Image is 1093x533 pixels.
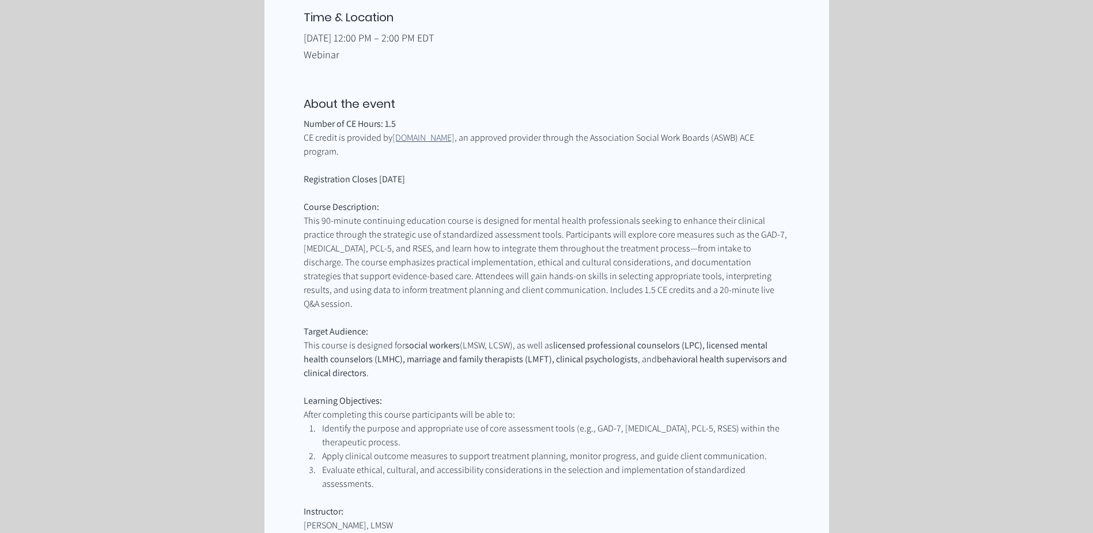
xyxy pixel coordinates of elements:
span: , and [638,353,657,365]
span: Apply clinical outcome measures to support treatment planning, monitor progress, and guide client... [322,450,767,462]
span: Course Description: [304,201,379,213]
p: Webinar [304,47,789,62]
span: [PERSON_NAME], LMSW [304,519,393,531]
span: Target Audience: [304,325,368,337]
h2: Time & Location [304,10,789,25]
span: This 90-minute continuing education course is designed for mental health professionals seeking to... [304,215,789,310]
span: Number of CE Hours: 1.5 [304,118,396,130]
span: CE credit is provided by [304,132,392,144]
span: After completing this course participants will be able to: [304,408,515,421]
span: social workers [405,339,460,351]
a: [DOMAIN_NAME] [392,132,455,144]
span: , an approved provider through the Association Social Work Boards (ASWB) ACE program. [304,132,756,157]
span: Learning Objectives: [304,395,382,407]
span: . [366,367,369,379]
span: This course is designed for [304,339,405,351]
h2: About the event [304,96,789,111]
p: [DATE] 12:00 PM – 2:00 PM EDT [304,31,789,45]
span: Registration Closes [DATE] [304,173,405,185]
span: Evaluate ethical, cultural, and accessibility considerations in the selection and implementation ... [322,464,747,490]
span: (LMSW, LCSW), as well as [460,339,553,351]
span: Identify the purpose and appropriate use of core assessment tools (e.g., GAD-7, [MEDICAL_DATA], P... [322,422,781,448]
span: Instructor: [304,505,343,517]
